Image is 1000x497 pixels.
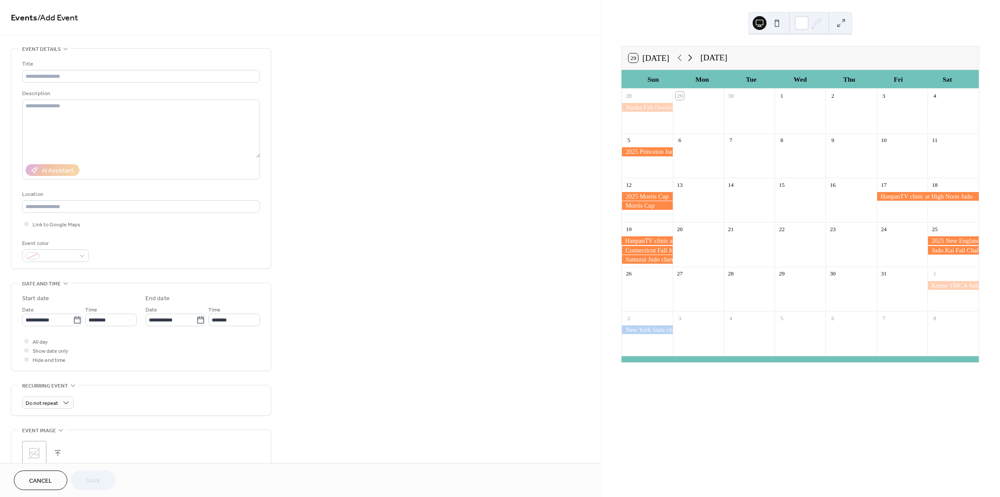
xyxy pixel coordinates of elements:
[880,181,888,189] div: 17
[625,270,633,278] div: 26
[928,246,979,255] div: Judo Kai Fall Challenge
[622,246,673,255] div: Connecticut Fall Judo Open
[931,136,939,144] div: 11
[628,70,678,89] div: Sun
[22,305,34,315] span: Date
[778,181,786,189] div: 15
[625,136,633,144] div: 5
[676,225,684,233] div: 20
[622,201,673,210] div: Morris Cup
[676,136,684,144] div: 6
[22,426,56,435] span: Event image
[625,92,633,99] div: 28
[208,305,220,315] span: Time
[931,314,939,322] div: 8
[22,279,61,288] span: Date and time
[727,70,776,89] div: Tue
[778,136,786,144] div: 8
[727,314,735,322] div: 4
[22,190,258,199] div: Location
[22,294,49,303] div: Start date
[880,314,888,322] div: 7
[676,314,684,322] div: 3
[778,314,786,322] div: 5
[727,181,735,189] div: 14
[880,270,888,278] div: 31
[22,60,258,69] div: Title
[37,10,78,27] span: / Add Event
[923,70,972,89] div: Sat
[676,92,684,99] div: 29
[622,192,673,201] div: 2025 Morris Cup
[701,52,727,64] div: [DATE]
[625,314,633,322] div: 2
[727,92,735,99] div: 30
[625,225,633,233] div: 19
[829,181,837,189] div: 16
[727,225,735,233] div: 21
[931,225,939,233] div: 25
[14,470,67,490] button: Cancel
[825,70,874,89] div: Thu
[776,70,825,89] div: Wed
[928,236,979,245] div: 2025 New England Judo Championships
[829,314,837,322] div: 6
[829,136,837,144] div: 9
[22,45,61,54] span: Event details
[622,255,673,264] div: Samurai Judo championships 2025
[928,281,979,290] div: Keene YMCA Judo Shiai
[622,147,673,156] div: 2025 Princeton Judo Fall Invitational
[880,225,888,233] div: 24
[22,239,87,248] div: Event color
[727,136,735,144] div: 7
[931,181,939,189] div: 18
[33,220,80,229] span: Link to Google Maps
[678,70,727,89] div: Mon
[622,236,673,245] div: HanpanTV clinic at High Noon Judo
[625,51,672,65] button: 29[DATE]
[874,70,923,89] div: Fri
[931,270,939,278] div: 1
[727,270,735,278] div: 28
[622,325,673,334] div: New York State championship
[829,92,837,99] div: 2
[778,270,786,278] div: 29
[145,294,170,303] div: End date
[676,270,684,278] div: 27
[829,225,837,233] div: 23
[11,10,37,27] a: Events
[33,338,48,347] span: All day
[22,381,68,391] span: Recurring event
[880,92,888,99] div: 3
[22,441,46,465] div: ;
[26,398,58,408] span: Do not repeat
[778,92,786,99] div: 1
[625,181,633,189] div: 12
[145,305,157,315] span: Date
[877,192,979,201] div: HanpanTV clinic at High Noon Judo
[29,477,52,486] span: Cancel
[33,347,68,356] span: Show date only
[880,136,888,144] div: 10
[676,181,684,189] div: 13
[931,92,939,99] div: 4
[829,270,837,278] div: 30
[85,305,97,315] span: Time
[33,356,66,365] span: Hide end time
[778,225,786,233] div: 22
[622,103,673,112] div: Nanka Fall Development Tournament
[22,89,258,98] div: Description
